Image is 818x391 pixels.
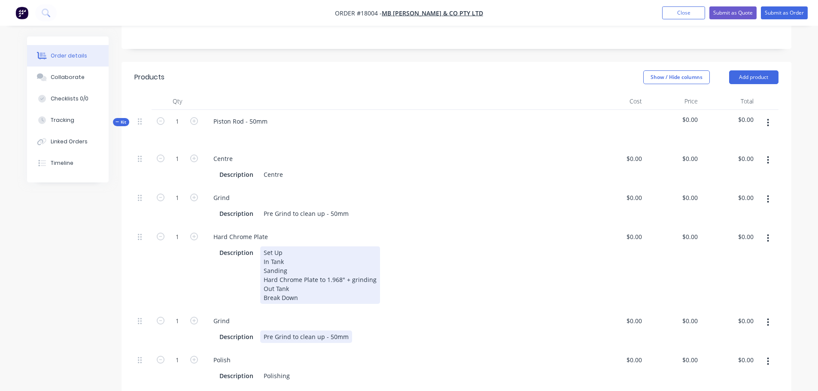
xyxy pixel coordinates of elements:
[207,152,240,165] div: Centre
[260,370,293,382] div: Polishing
[27,67,109,88] button: Collaborate
[260,207,352,220] div: Pre Grind to clean up - 50mm
[701,93,757,110] div: Total
[260,330,352,343] div: Pre Grind to clean up - 50mm
[216,168,257,181] div: Description
[216,330,257,343] div: Description
[27,152,109,174] button: Timeline
[216,207,257,220] div: Description
[134,72,164,82] div: Products
[116,119,127,125] span: Kit
[207,354,237,366] div: Polish
[113,118,129,126] div: Kit
[51,159,73,167] div: Timeline
[216,246,257,259] div: Description
[51,95,88,103] div: Checklists 0/0
[27,109,109,131] button: Tracking
[382,9,483,17] a: MB [PERSON_NAME] & Co Pty Ltd
[27,45,109,67] button: Order details
[729,70,778,84] button: Add product
[216,370,257,382] div: Description
[643,70,710,84] button: Show / Hide columns
[761,6,808,19] button: Submit as Order
[207,315,237,327] div: Grind
[207,191,237,204] div: Grind
[15,6,28,19] img: Factory
[51,52,87,60] div: Order details
[152,93,203,110] div: Qty
[207,115,274,127] div: Piston Rod - 50mm
[51,138,88,145] div: Linked Orders
[662,6,705,19] button: Close
[51,73,85,81] div: Collaborate
[645,93,701,110] div: Price
[705,115,754,124] span: $0.00
[260,168,286,181] div: Centre
[590,93,645,110] div: Cost
[27,131,109,152] button: Linked Orders
[335,9,382,17] span: Order #18004 -
[260,246,380,304] div: Set Up In Tank Sanding Hard Chrome Plate to 1.968" + grinding Out Tank Break Down
[51,116,74,124] div: Tracking
[207,230,275,243] div: Hard Chrome Plate
[649,115,698,124] span: $0.00
[709,6,757,19] button: Submit as Quote
[27,88,109,109] button: Checklists 0/0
